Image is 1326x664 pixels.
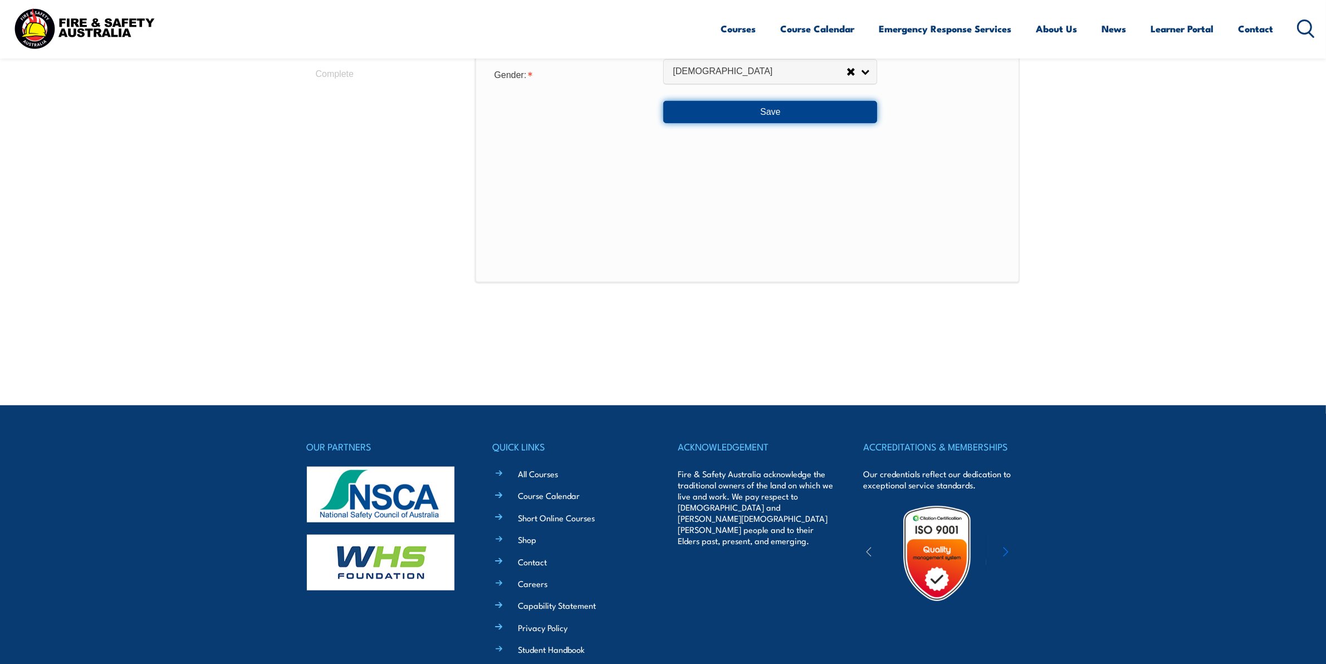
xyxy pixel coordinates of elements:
[863,468,1019,491] p: Our credentials reflect our dedication to exceptional service standards.
[781,14,855,43] a: Course Calendar
[307,467,454,522] img: nsca-logo-footer
[518,643,585,655] a: Student Handbook
[1102,14,1127,43] a: News
[1036,14,1078,43] a: About Us
[663,101,877,123] button: Save
[518,578,547,589] a: Careers
[518,622,567,633] a: Privacy Policy
[518,556,547,568] a: Contact
[678,439,834,454] h4: ACKNOWLEDGEMENT
[879,14,1012,43] a: Emergency Response Services
[492,439,648,454] h4: QUICK LINKS
[721,14,756,43] a: Courses
[518,468,558,479] a: All Courses
[863,439,1019,454] h4: ACCREDITATIONS & MEMBERSHIPS
[307,439,463,454] h4: OUR PARTNERS
[485,63,663,85] div: Gender is required.
[518,599,596,611] a: Capability Statement
[518,512,595,524] a: Short Online Courses
[678,468,834,546] p: Fire & Safety Australia acknowledge the traditional owners of the land on which we live and work....
[673,66,847,77] span: [DEMOGRAPHIC_DATA]
[1151,14,1214,43] a: Learner Portal
[1239,14,1274,43] a: Contact
[986,534,1083,573] img: ewpa-logo
[494,70,526,80] span: Gender:
[518,534,536,545] a: Shop
[888,505,986,602] img: Untitled design (19)
[518,489,580,501] a: Course Calendar
[307,535,454,590] img: whs-logo-footer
